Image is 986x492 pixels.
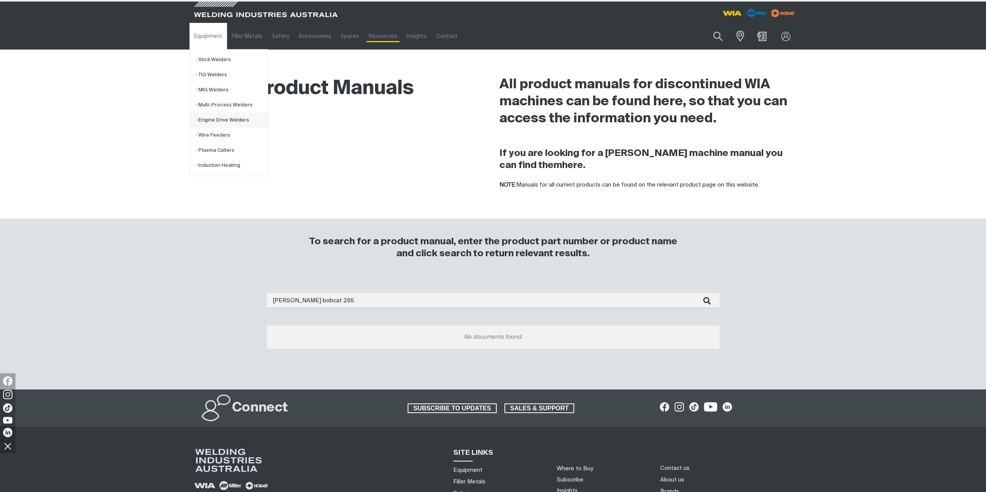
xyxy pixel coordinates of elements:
ul: Equipment Submenu [189,49,268,176]
h2: All product manuals for discontinued WIA machines can be found here, so that you can access the i... [499,76,793,127]
a: SALES & SUPPORT [504,403,575,413]
nav: Main [189,23,645,50]
a: Engine Drive Welders [196,113,268,128]
span: SITE LINKS [453,449,493,456]
img: Facebook [3,376,12,386]
a: Filler Metals [453,478,485,486]
a: Plasma Cutters [196,143,268,158]
img: TikTok [3,403,12,413]
img: Instagram [3,390,12,399]
input: Product name or item number... [695,27,731,45]
a: Stick Welders [196,52,268,67]
a: Resources [364,23,401,50]
a: MIG Welders [196,82,268,98]
a: About us [660,476,684,484]
a: Multi-Process Welders [196,98,268,113]
a: Insights [402,23,432,50]
a: Contact us [660,464,689,472]
a: Equipment [189,23,227,50]
h3: To search for a product manual, enter the product part number or product name and click search to... [306,236,681,260]
a: SUBSCRIBE TO UPDATES [408,403,497,413]
span: SUBSCRIBE TO UPDATES [408,403,496,413]
a: Wire Feeders [196,128,268,143]
a: Filler Metals [227,23,267,50]
button: Search products [705,27,731,45]
strong: NOTE: [499,182,516,188]
img: LinkedIn [3,428,12,437]
a: TIG Welders [196,67,268,82]
a: Equipment [453,466,482,474]
p: Manuals for all current products can be found on the relevant product page on this website. [499,181,793,190]
img: hide socials [1,439,14,453]
a: Induction Heating [196,158,268,173]
a: Safety [267,23,294,50]
a: Where to Buy [557,466,593,471]
a: Subscribe [557,477,583,483]
input: Enter search... [267,293,719,308]
a: Spares [336,23,364,50]
h2: Connect [232,399,288,417]
a: Accessories [294,23,336,50]
strong: If you are looking for a [PERSON_NAME] machine manual you can find them [499,149,783,170]
a: Contact [432,23,462,50]
img: miller [769,7,797,19]
a: here. [562,161,585,170]
div: No documents found. [267,326,719,349]
h1: Product Manuals [193,76,414,101]
img: YouTube [3,417,12,423]
span: SALES & SUPPORT [505,403,574,413]
a: Shopping cart (0 product(s)) [755,32,768,41]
